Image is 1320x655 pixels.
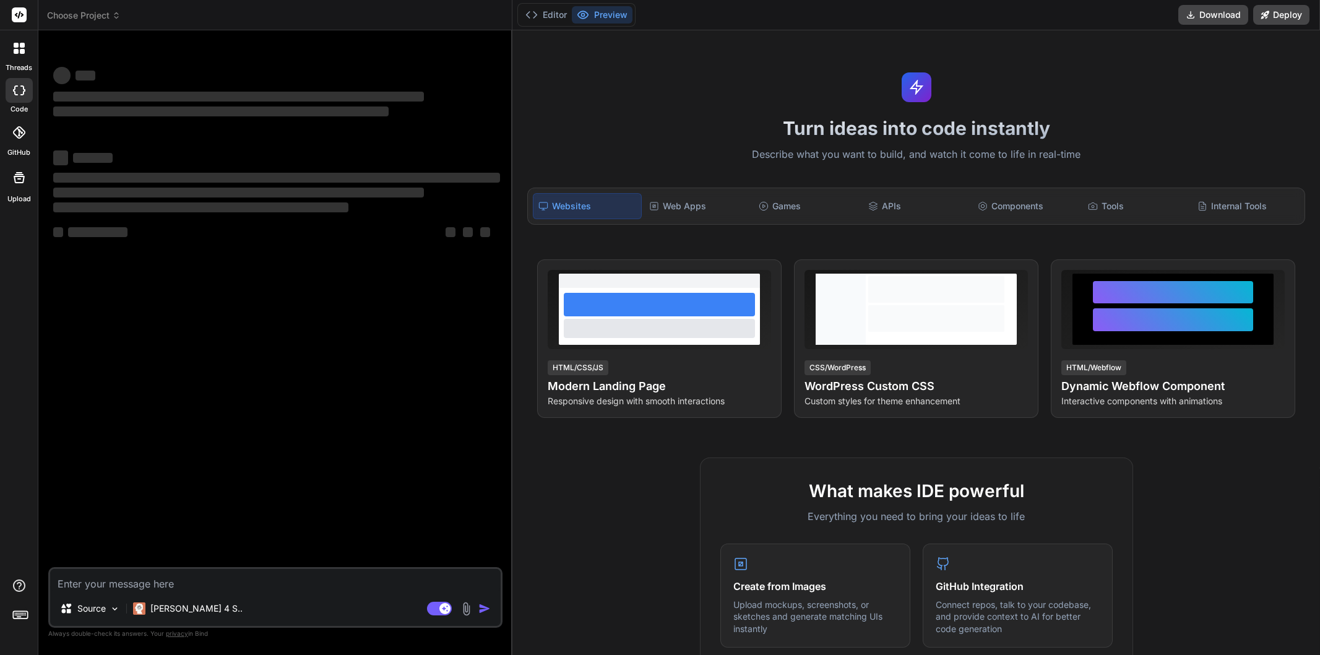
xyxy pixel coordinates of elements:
[53,150,68,165] span: ‌
[533,193,641,219] div: Websites
[47,9,121,22] span: Choose Project
[133,602,145,615] img: Claude 4 Sonnet
[53,67,71,84] span: ‌
[75,71,95,80] span: ‌
[6,63,32,73] label: threads
[68,227,127,237] span: ‌
[733,579,897,594] h4: Create from Images
[463,227,473,237] span: ‌
[7,194,31,204] label: Upload
[1061,378,1285,395] h4: Dynamic Webflow Component
[1083,193,1190,219] div: Tools
[733,599,897,635] p: Upload mockups, screenshots, or sketches and generate matching UIs instantly
[1061,395,1285,407] p: Interactive components with animations
[446,227,455,237] span: ‌
[459,602,473,616] img: attachment
[77,602,106,615] p: Source
[1193,193,1300,219] div: Internal Tools
[1253,5,1309,25] button: Deploy
[53,173,500,183] span: ‌
[53,202,348,212] span: ‌
[73,153,113,163] span: ‌
[520,147,1313,163] p: Describe what you want to build, and watch it come to life in real-time
[644,193,751,219] div: Web Apps
[805,378,1028,395] h4: WordPress Custom CSS
[973,193,1080,219] div: Components
[11,104,28,115] label: code
[720,509,1113,524] p: Everything you need to bring your ideas to life
[150,602,243,615] p: [PERSON_NAME] 4 S..
[53,92,424,102] span: ‌
[548,360,608,375] div: HTML/CSS/JS
[478,602,491,615] img: icon
[166,630,188,637] span: privacy
[7,147,30,158] label: GitHub
[936,579,1100,594] h4: GitHub Integration
[480,227,490,237] span: ‌
[548,378,771,395] h4: Modern Landing Page
[754,193,861,219] div: Games
[1178,5,1248,25] button: Download
[110,604,120,614] img: Pick Models
[805,360,871,375] div: CSS/WordPress
[520,117,1313,139] h1: Turn ideas into code instantly
[520,6,572,24] button: Editor
[863,193,970,219] div: APIs
[805,395,1028,407] p: Custom styles for theme enhancement
[53,106,389,116] span: ‌
[1061,360,1126,375] div: HTML/Webflow
[572,6,632,24] button: Preview
[720,478,1113,504] h2: What makes IDE powerful
[53,188,424,197] span: ‌
[548,395,771,407] p: Responsive design with smooth interactions
[48,628,503,640] p: Always double-check its answers. Your in Bind
[936,599,1100,635] p: Connect repos, talk to your codebase, and provide context to AI for better code generation
[53,227,63,237] span: ‌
